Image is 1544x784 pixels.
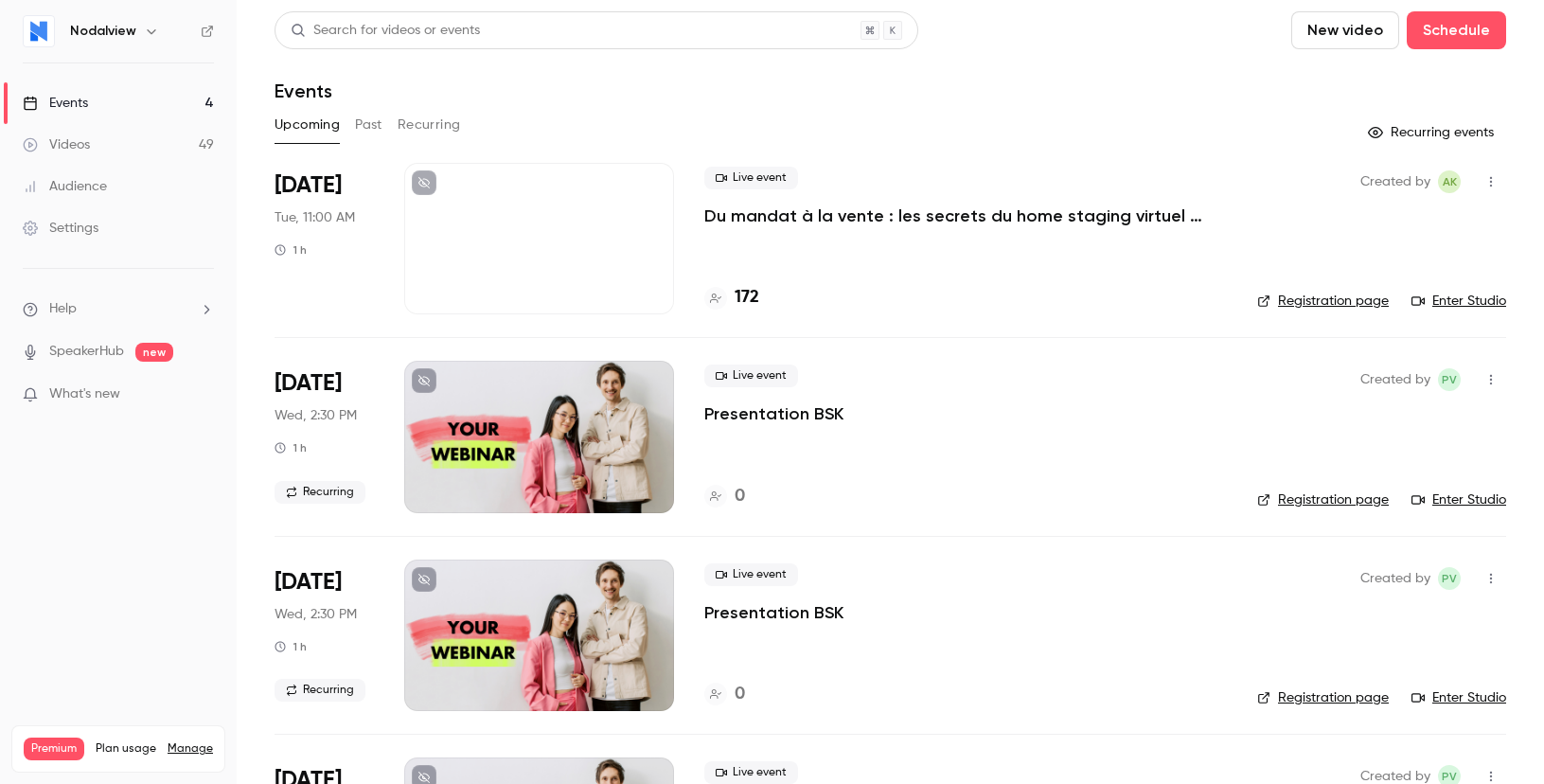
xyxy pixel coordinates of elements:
[704,484,745,509] a: 0
[49,384,120,404] span: What's new
[23,177,107,196] div: Audience
[1438,170,1461,193] span: Alexandre Kinapenne
[704,285,759,311] a: 172
[704,365,798,387] span: Live event
[275,361,374,512] div: Jul 29 Wed, 2:30 PM (Europe/Paris)
[1411,292,1506,311] a: Enter Studio
[704,682,745,707] a: 0
[1442,567,1457,590] span: PV
[96,741,156,757] span: Plan usage
[275,567,342,597] span: [DATE]
[735,682,745,707] h4: 0
[1257,490,1389,509] a: Registration page
[704,601,843,624] a: Presentation BSK
[355,110,382,140] button: Past
[275,406,357,425] span: Wed, 2:30 PM
[275,440,307,455] div: 1 h
[49,299,77,319] span: Help
[49,342,124,362] a: SpeakerHub
[275,639,307,654] div: 1 h
[1360,170,1430,193] span: Created by
[191,386,214,403] iframe: Noticeable Trigger
[1411,490,1506,509] a: Enter Studio
[275,605,357,624] span: Wed, 2:30 PM
[1360,567,1430,590] span: Created by
[1442,368,1457,391] span: PV
[275,170,342,201] span: [DATE]
[1257,292,1389,311] a: Registration page
[704,205,1227,227] a: Du mandat à la vente : les secrets du home staging virtuel pour déclencher le coup de cœur
[1438,567,1461,590] span: Paul Vérine
[275,560,374,711] div: Aug 26 Wed, 2:30 PM (Europe/Paris)
[704,563,798,586] span: Live event
[23,299,214,319] li: help-dropdown-opener
[735,285,759,311] h4: 172
[1443,170,1457,193] span: AK
[1359,117,1506,148] button: Recurring events
[1411,688,1506,707] a: Enter Studio
[275,208,355,227] span: Tue, 11:00 AM
[275,110,340,140] button: Upcoming
[24,16,54,46] img: Nodalview
[704,761,798,784] span: Live event
[704,402,843,425] a: Presentation BSK
[1407,11,1506,49] button: Schedule
[24,738,84,760] span: Premium
[1291,11,1399,49] button: New video
[398,110,461,140] button: Recurring
[23,94,88,113] div: Events
[135,343,173,362] span: new
[1257,688,1389,707] a: Registration page
[70,22,136,41] h6: Nodalview
[1438,368,1461,391] span: Paul Vérine
[291,21,480,41] div: Search for videos or events
[23,135,90,154] div: Videos
[275,242,307,258] div: 1 h
[275,80,332,102] h1: Events
[23,219,98,238] div: Settings
[735,484,745,509] h4: 0
[168,741,213,757] a: Manage
[275,368,342,399] span: [DATE]
[275,163,374,314] div: Sep 16 Tue, 11:00 AM (Europe/Brussels)
[1360,368,1430,391] span: Created by
[704,167,798,189] span: Live event
[275,679,365,702] span: Recurring
[275,481,365,504] span: Recurring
